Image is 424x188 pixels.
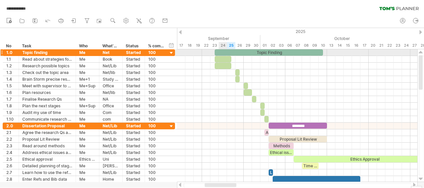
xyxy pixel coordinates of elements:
[126,63,141,69] div: Started
[79,49,96,56] div: Me
[394,42,402,49] div: Thursday, 23 October 2025
[177,42,185,49] div: Wednesday, 17 September 2025
[22,63,72,69] div: Research possible topics
[202,42,210,49] div: Monday, 22 September 2025
[269,143,294,149] div: Methods
[102,43,119,49] div: What's needed
[126,156,141,162] div: Started
[103,129,119,136] div: Net/Lib
[103,56,119,62] div: Book
[310,42,319,49] div: Thursday, 9 October 2025
[369,42,377,49] div: Monday, 20 October 2025
[22,129,72,136] div: Agree the research Qs and scope
[126,163,141,169] div: Started
[103,149,119,156] div: Net/Lib
[6,169,15,176] div: 2.7
[352,42,360,49] div: Thursday, 16 October 2025
[6,156,15,162] div: 2.5
[126,169,141,176] div: Started
[6,76,15,82] div: 1.4
[6,163,15,169] div: 2.6
[103,96,119,102] div: NA
[126,43,141,49] div: Status
[103,176,119,182] div: Home
[269,42,277,49] div: Thursday, 2 October 2025
[126,176,141,182] div: Started
[148,143,164,149] div: 100
[126,143,141,149] div: Started
[6,89,15,96] div: 1.6
[126,109,141,116] div: Started
[103,69,119,76] div: Net/lib
[377,42,385,49] div: Tuesday, 21 October 2025
[79,103,96,109] div: Me+Sup
[148,176,164,182] div: 100
[148,156,164,162] div: 100
[148,96,164,102] div: 100
[79,123,96,129] div: Me
[79,149,96,156] div: Me
[22,89,72,96] div: Plan resources
[6,116,15,122] div: 1.10
[79,76,96,82] div: Me+1
[79,136,96,142] div: Me
[6,149,15,156] div: 2.4
[215,49,323,56] div: Topic Finding
[22,76,72,82] div: Brain Storm precise research Qs
[185,42,194,49] div: Thursday, 18 September 2025
[148,69,164,76] div: 100
[103,116,119,122] div: com
[148,83,164,89] div: 100
[148,63,164,69] div: 100
[22,96,72,102] div: Finalise Research Qs
[79,169,96,176] div: Me
[360,42,369,49] div: Friday, 17 October 2025
[79,156,96,162] div: Ethics Comm
[22,136,72,142] div: Proposal Lit Review
[260,42,269,49] div: Wednesday, 1 October 2025
[22,116,72,122] div: Communicate research Qs
[22,143,72,149] div: Read around methods
[126,103,141,109] div: Started
[410,42,419,49] div: Monday, 27 October 2025
[79,83,96,89] div: Me+Sup
[79,56,96,62] div: Me
[22,56,72,62] div: Read about strategies for finding a topic
[6,56,15,62] div: 1.1
[6,43,15,49] div: No
[148,163,164,169] div: 100
[148,43,164,49] div: % complete
[327,42,335,49] div: Monday, 13 October 2025
[103,156,119,162] div: Uni
[148,123,164,129] div: 100
[148,149,164,156] div: 100
[126,116,141,122] div: Started
[148,116,164,122] div: 100
[126,136,141,142] div: Started
[148,49,164,56] div: 100
[79,129,96,136] div: Me
[344,42,352,49] div: Wednesday, 15 October 2025
[103,109,119,116] div: Com
[269,169,273,176] div: Learn to ref in Word
[22,49,72,56] div: Topic finding
[103,123,119,129] div: Net/Lib
[79,89,96,96] div: Me
[148,56,164,62] div: 100
[79,43,95,49] div: Who
[79,176,96,182] div: Me
[235,42,244,49] div: Friday, 26 September 2025
[6,63,15,69] div: 1.2
[103,143,119,149] div: Net/Lib
[22,163,72,169] div: Detailed planning of stages
[148,89,164,96] div: 100
[103,49,119,56] div: Net
[22,43,72,49] div: Task
[126,76,141,82] div: Started
[264,129,269,136] div: Agree RQs
[385,42,394,49] div: Wednesday, 22 October 2025
[194,42,202,49] div: Friday, 19 September 2025
[148,169,164,176] div: 100
[294,42,302,49] div: Tuesday, 7 October 2025
[219,42,227,49] div: Wednesday, 24 September 2025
